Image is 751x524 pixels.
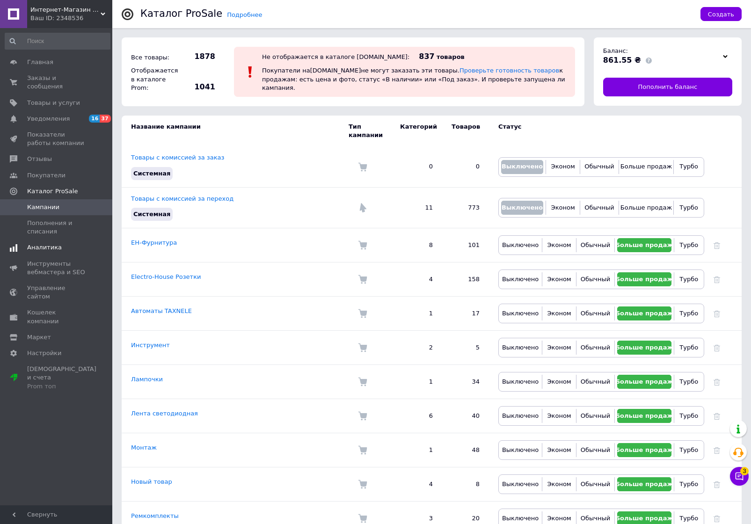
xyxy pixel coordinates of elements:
[579,272,612,286] button: Обычный
[27,349,61,357] span: Настройки
[27,99,80,107] span: Товары и услуги
[551,163,575,170] span: Эконом
[714,378,720,385] a: Удалить
[638,83,698,91] span: Пополнить баланс
[5,33,110,50] input: Поиск
[603,47,628,54] span: Баланс:
[617,238,671,252] button: Больше продаж
[501,409,540,423] button: Выключено
[730,467,749,486] button: Чат с покупателем3
[621,160,671,174] button: Больше продаж
[131,512,179,519] a: Ремкомплекты
[358,309,367,318] img: Комиссия за заказ
[358,162,367,172] img: Комиссия за заказ
[243,65,257,79] img: :exclamation:
[358,240,367,250] img: Комиссия за заказ
[547,378,571,385] span: Эконом
[122,116,349,146] td: Название кампании
[620,163,672,170] span: Больше продаж
[579,443,612,457] button: Обычный
[27,155,52,163] span: Отзывы
[100,115,110,123] span: 37
[489,116,704,146] td: Статус
[679,344,698,351] span: Турбо
[133,170,170,177] span: Системная
[551,204,575,211] span: Эконом
[131,444,157,451] a: Монтаж
[502,310,539,317] span: Выключено
[581,515,610,522] span: Обычный
[27,219,87,236] span: Пополнения и списания
[27,131,87,147] span: Показатели работы компании
[677,306,701,320] button: Турбо
[502,515,539,522] span: Выключено
[502,412,539,419] span: Выключено
[545,477,574,491] button: Эконом
[545,238,574,252] button: Эконом
[502,241,539,248] span: Выключено
[677,272,701,286] button: Турбо
[708,11,734,18] span: Создать
[501,443,540,457] button: Выключено
[131,273,201,280] a: Electro-House Розетки
[391,297,442,331] td: 1
[27,333,51,342] span: Маркет
[547,480,571,488] span: Эконом
[391,262,442,297] td: 4
[620,204,672,211] span: Больше продаж
[677,477,701,491] button: Турбо
[27,58,53,66] span: Главная
[714,344,720,351] a: Удалить
[615,446,673,453] span: Больше продаж
[501,201,543,215] button: Выключено
[547,446,571,453] span: Эконом
[714,310,720,317] a: Удалить
[502,204,543,211] span: Выключено
[579,341,612,355] button: Обычный
[579,238,612,252] button: Обычный
[391,228,442,262] td: 8
[391,365,442,399] td: 1
[262,53,409,60] div: Не отображается в каталоге [DOMAIN_NAME]:
[615,344,673,351] span: Больше продаж
[714,412,720,419] a: Удалить
[676,160,701,174] button: Турбо
[583,201,616,215] button: Обычный
[391,433,442,467] td: 1
[349,116,391,146] td: Тип кампании
[131,410,198,417] a: Лента светодиодная
[579,477,612,491] button: Обычный
[714,276,720,283] a: Удалить
[140,9,222,19] div: Каталог ProSale
[617,477,671,491] button: Больше продаж
[545,306,574,320] button: Эконом
[676,201,701,215] button: Турбо
[714,480,720,488] a: Удалить
[391,116,442,146] td: Категорий
[615,480,673,488] span: Больше продаж
[579,375,612,389] button: Обычный
[262,67,565,91] span: Покупатели на [DOMAIN_NAME] не могут заказать эти товары. к продажам: есть цена и фото, статус «В...
[677,443,701,457] button: Турбо
[679,310,698,317] span: Турбо
[459,67,559,74] a: Проверьте готовность товаров
[581,241,610,248] span: Обычный
[545,341,574,355] button: Эконом
[581,276,610,283] span: Обычный
[358,203,367,212] img: Комиссия за переход
[581,446,610,453] span: Обычный
[182,51,215,62] span: 1878
[617,409,671,423] button: Больше продаж
[615,378,673,385] span: Больше продаж
[27,243,62,252] span: Аналитика
[131,307,192,314] a: Автоматы TAXNELE
[502,344,539,351] span: Выключено
[547,344,571,351] span: Эконом
[502,276,539,283] span: Выключено
[89,115,100,123] span: 16
[677,409,701,423] button: Турбо
[442,331,489,365] td: 5
[131,154,224,161] a: Товары с комиссией за заказ
[27,187,78,196] span: Каталог ProSale
[501,306,540,320] button: Выключено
